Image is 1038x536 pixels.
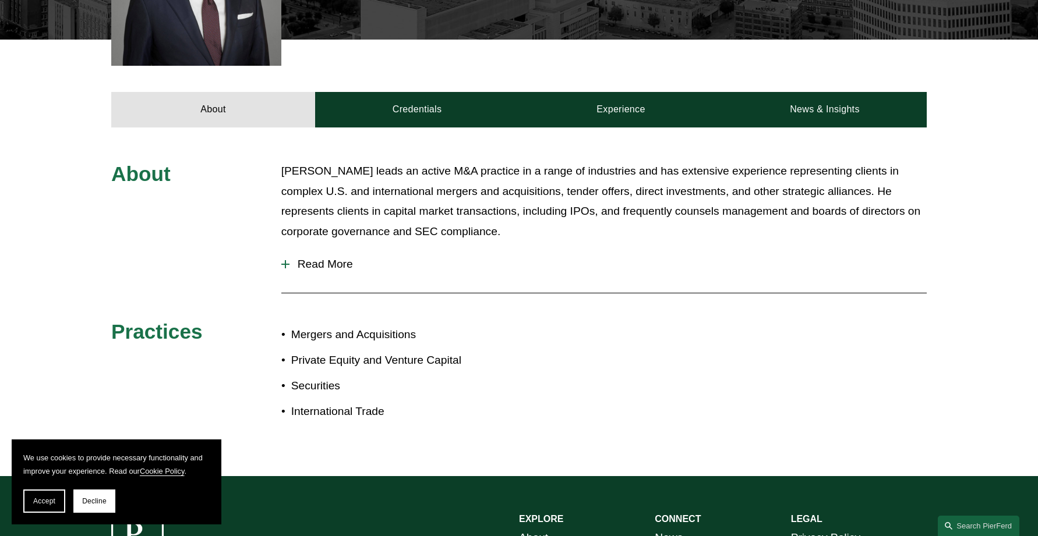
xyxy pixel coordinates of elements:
strong: EXPLORE [519,514,563,524]
a: Search this site [938,516,1019,536]
p: Private Equity and Venture Capital [291,350,519,371]
a: News & Insights [723,92,927,127]
strong: CONNECT [655,514,701,524]
p: Mergers and Acquisitions [291,325,519,345]
span: Decline [82,497,107,505]
span: Accept [33,497,55,505]
a: Experience [519,92,723,127]
a: Cookie Policy [140,467,185,475]
button: Accept [23,489,65,513]
strong: LEGAL [791,514,822,524]
span: About [111,162,171,185]
a: About [111,92,315,127]
p: We use cookies to provide necessary functionality and improve your experience. Read our . [23,451,210,478]
span: Read More [289,258,927,271]
p: Securities [291,376,519,396]
a: Credentials [315,92,519,127]
button: Decline [73,489,115,513]
button: Read More [281,249,927,279]
p: [PERSON_NAME] leads an active M&A practice in a range of industries and has extensive experience ... [281,161,927,242]
span: Practices [111,320,203,343]
p: International Trade [291,402,519,422]
section: Cookie banner [12,439,221,524]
